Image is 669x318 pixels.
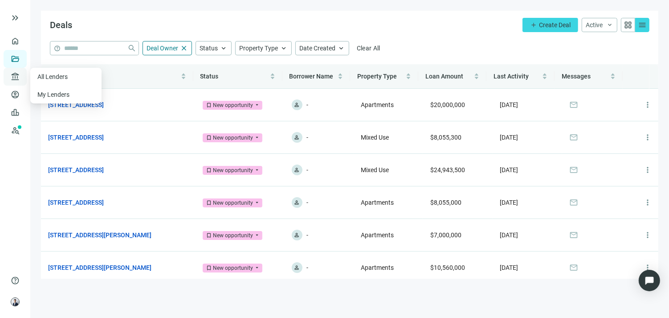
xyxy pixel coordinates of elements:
[357,73,397,80] span: Property Type
[639,259,657,277] button: more_vert
[11,298,19,306] img: avatar
[500,166,518,173] span: [DATE]
[48,263,151,273] a: [STREET_ADDRESS][PERSON_NAME]
[353,41,384,55] button: Clear All
[430,134,461,141] span: $8,055,300
[11,72,17,81] span: account_balance
[430,166,465,173] span: $24,943,500
[213,166,253,175] div: New opportunity
[200,45,218,52] span: Status
[569,100,578,109] span: mail
[430,199,461,206] span: $8,055,000
[48,165,104,175] a: [STREET_ADDRESS]
[606,21,613,29] span: keyboard_arrow_down
[494,73,529,80] span: Last Activity
[294,232,300,238] span: person
[48,100,104,110] a: [STREET_ADDRESS]
[361,231,394,239] span: Apartments
[239,45,278,52] span: Property Type
[357,45,380,52] span: Clear All
[361,134,389,141] span: Mixed Use
[10,12,20,23] button: keyboard_double_arrow_right
[569,231,578,240] span: mail
[624,21,632,29] span: grid_view
[294,167,300,173] span: person
[643,231,652,240] span: more_vert
[206,102,212,108] span: bookmark
[569,198,578,207] span: mail
[569,165,578,174] span: mail
[337,44,345,52] span: keyboard_arrow_up
[425,73,463,80] span: Loan Amount
[299,45,335,52] span: Date Created
[290,73,334,80] span: Borrower Name
[643,100,652,109] span: more_vert
[294,102,300,108] span: person
[639,96,657,114] button: more_vert
[206,200,212,206] span: bookmark
[562,73,591,80] span: Messages
[307,262,309,273] span: -
[213,198,253,207] div: New opportunity
[430,231,461,239] span: $7,000,000
[643,165,652,174] span: more_vert
[48,230,151,240] a: [STREET_ADDRESS][PERSON_NAME]
[213,231,253,240] div: New opportunity
[639,270,660,291] div: Open Intercom Messenger
[638,21,647,29] span: menu
[206,232,212,239] span: bookmark
[643,198,652,207] span: more_vert
[220,44,228,52] span: keyboard_arrow_up
[430,264,465,271] span: $10,560,000
[500,101,518,108] span: [DATE]
[213,264,253,273] div: New opportunity
[307,197,309,208] span: -
[582,18,617,32] button: Activekeyboard_arrow_down
[361,101,394,108] span: Apartments
[54,45,61,52] span: help
[213,101,253,110] div: New opportunity
[206,167,212,173] span: bookmark
[500,134,518,141] span: [DATE]
[11,276,20,285] span: help
[294,134,300,140] span: person
[639,226,657,244] button: more_vert
[430,101,465,108] span: $20,000,000
[37,73,68,80] a: All Lenders
[643,263,652,272] span: more_vert
[586,21,603,29] span: Active
[500,231,518,239] span: [DATE]
[48,198,104,207] a: [STREET_ADDRESS]
[500,264,518,271] span: [DATE]
[48,132,104,142] a: [STREET_ADDRESS]
[294,199,300,206] span: person
[294,264,300,271] span: person
[147,45,178,52] span: Deal Owner
[307,132,309,143] span: -
[639,128,657,146] button: more_vert
[539,21,571,29] span: Create Deal
[280,44,288,52] span: keyboard_arrow_up
[206,265,212,271] span: bookmark
[361,166,389,173] span: Mixed Use
[639,194,657,211] button: more_vert
[213,133,253,142] div: New opportunity
[37,91,69,98] a: My Lenders
[206,135,212,141] span: bookmark
[307,99,309,110] span: -
[307,230,309,240] span: -
[200,73,219,80] span: Status
[361,199,394,206] span: Apartments
[307,165,309,175] span: -
[522,18,578,32] button: addCreate Deal
[530,21,537,29] span: add
[180,44,188,52] span: close
[569,263,578,272] span: mail
[643,133,652,142] span: more_vert
[639,161,657,179] button: more_vert
[569,133,578,142] span: mail
[500,199,518,206] span: [DATE]
[361,264,394,271] span: Apartments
